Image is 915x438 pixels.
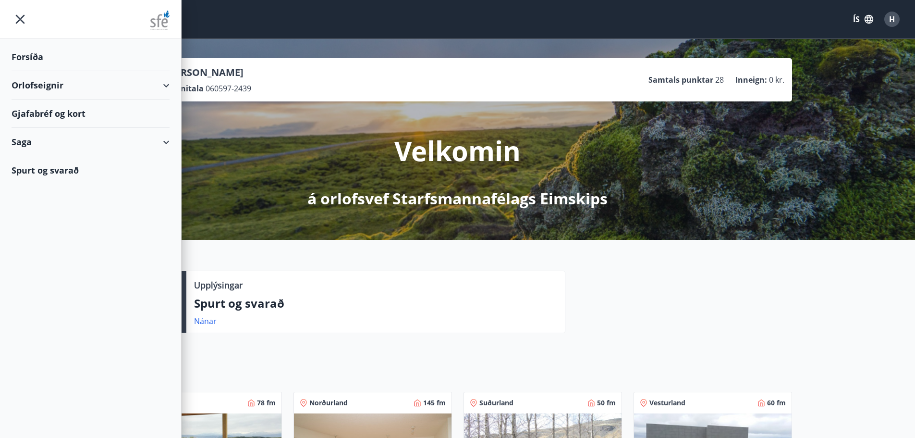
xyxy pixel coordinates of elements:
[12,11,29,28] button: menu
[12,128,170,156] div: Saga
[194,316,217,326] a: Nánar
[12,43,170,71] div: Forsíða
[150,11,170,30] img: union_logo
[206,83,251,94] span: 060597-2439
[423,398,446,408] span: 145 fm
[648,75,713,85] p: Samtals punktar
[12,100,170,128] div: Gjafabréf og kort
[597,398,616,408] span: 50 fm
[194,279,243,291] p: Upplýsingar
[479,398,513,408] span: Suðurland
[715,75,724,85] span: 28
[880,8,903,31] button: H
[309,398,348,408] span: Norðurland
[769,75,784,85] span: 0 kr.
[394,132,521,169] p: Velkomin
[194,295,557,312] p: Spurt og svarað
[257,398,276,408] span: 78 fm
[767,398,786,408] span: 60 fm
[649,398,685,408] span: Vesturland
[848,11,878,28] button: ÍS
[889,14,895,25] span: H
[735,75,767,85] p: Inneign :
[166,83,204,94] p: Kennitala
[307,188,608,209] p: á orlofsvef Starfsmannafélags Eimskips
[12,156,170,184] div: Spurt og svarað
[166,66,251,79] p: [PERSON_NAME]
[12,71,170,100] div: Orlofseignir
